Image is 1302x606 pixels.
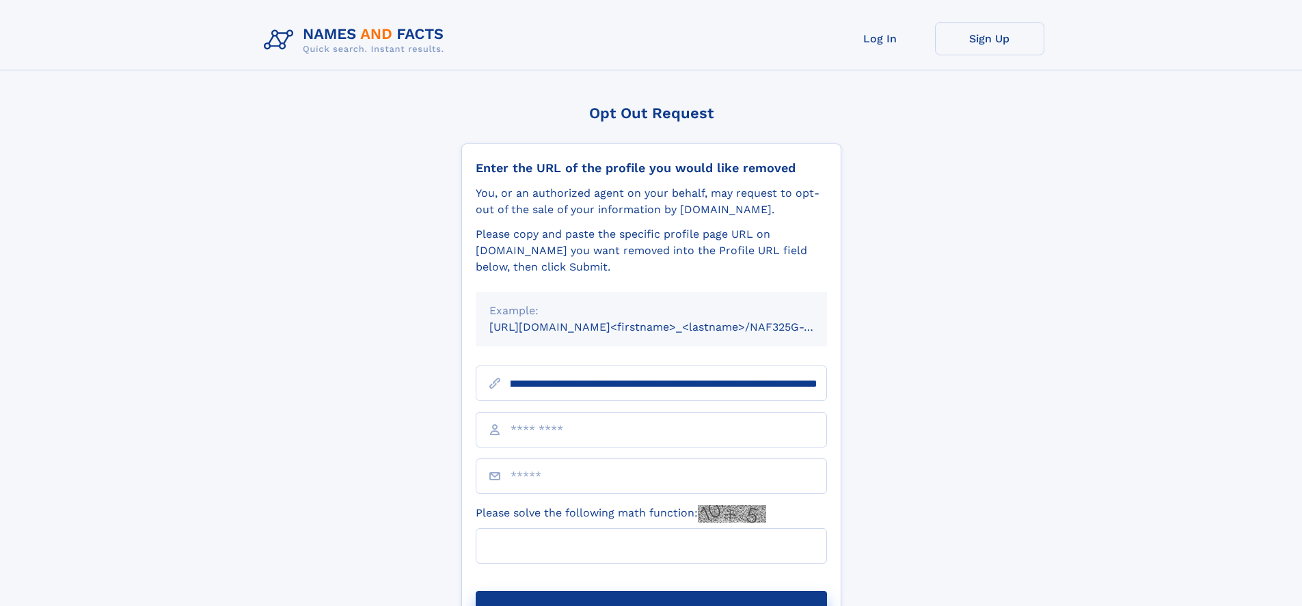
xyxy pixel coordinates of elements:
[476,161,827,176] div: Enter the URL of the profile you would like removed
[461,105,841,122] div: Opt Out Request
[935,22,1044,55] a: Sign Up
[476,226,827,275] div: Please copy and paste the specific profile page URL on [DOMAIN_NAME] you want removed into the Pr...
[476,185,827,218] div: You, or an authorized agent on your behalf, may request to opt-out of the sale of your informatio...
[489,320,853,333] small: [URL][DOMAIN_NAME]<firstname>_<lastname>/NAF325G-xxxxxxxx
[826,22,935,55] a: Log In
[258,22,455,59] img: Logo Names and Facts
[476,505,766,523] label: Please solve the following math function:
[489,303,813,319] div: Example:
